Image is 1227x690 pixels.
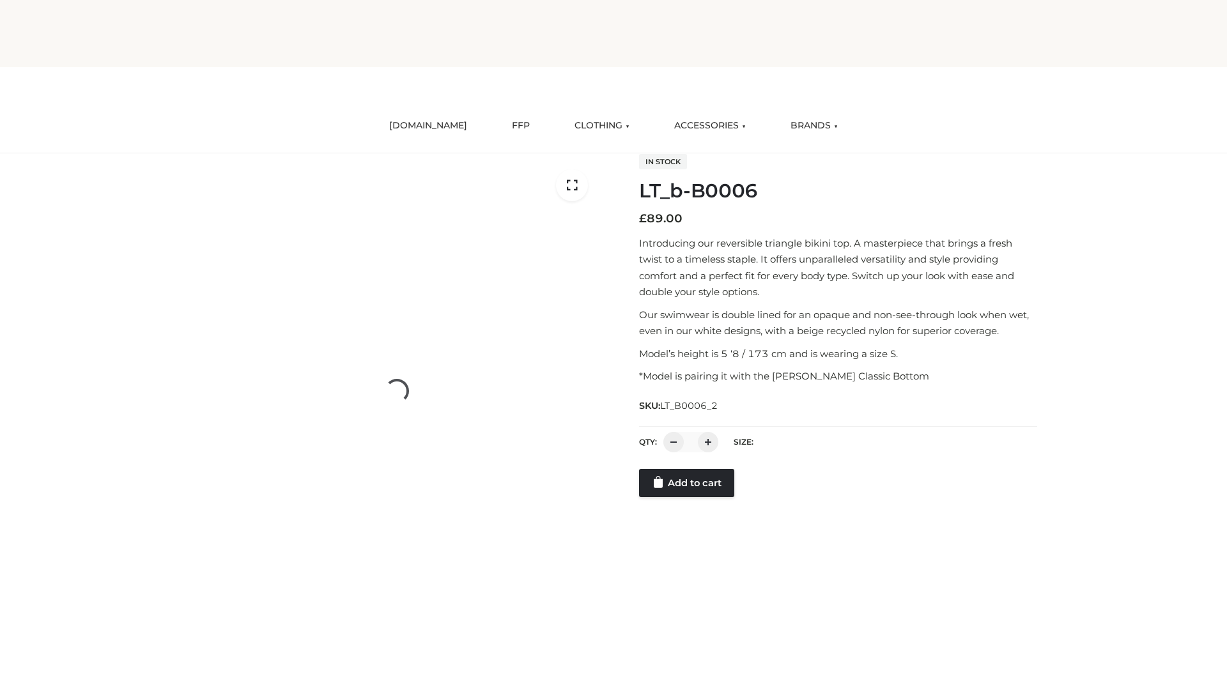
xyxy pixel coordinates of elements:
p: Introducing our reversible triangle bikini top. A masterpiece that brings a fresh twist to a time... [639,235,1037,300]
a: [DOMAIN_NAME] [380,112,477,140]
p: *Model is pairing it with the [PERSON_NAME] Classic Bottom [639,368,1037,385]
p: Our swimwear is double lined for an opaque and non-see-through look when wet, even in our white d... [639,307,1037,339]
h1: LT_b-B0006 [639,180,1037,203]
a: CLOTHING [565,112,639,140]
span: SKU: [639,398,719,413]
a: FFP [502,112,539,140]
label: QTY: [639,437,657,447]
span: In stock [639,154,687,169]
a: BRANDS [781,112,847,140]
span: £ [639,211,647,226]
a: ACCESSORIES [665,112,755,140]
p: Model’s height is 5 ‘8 / 173 cm and is wearing a size S. [639,346,1037,362]
span: LT_B0006_2 [660,400,718,411]
label: Size: [734,437,753,447]
bdi: 89.00 [639,211,683,226]
a: Add to cart [639,469,734,497]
